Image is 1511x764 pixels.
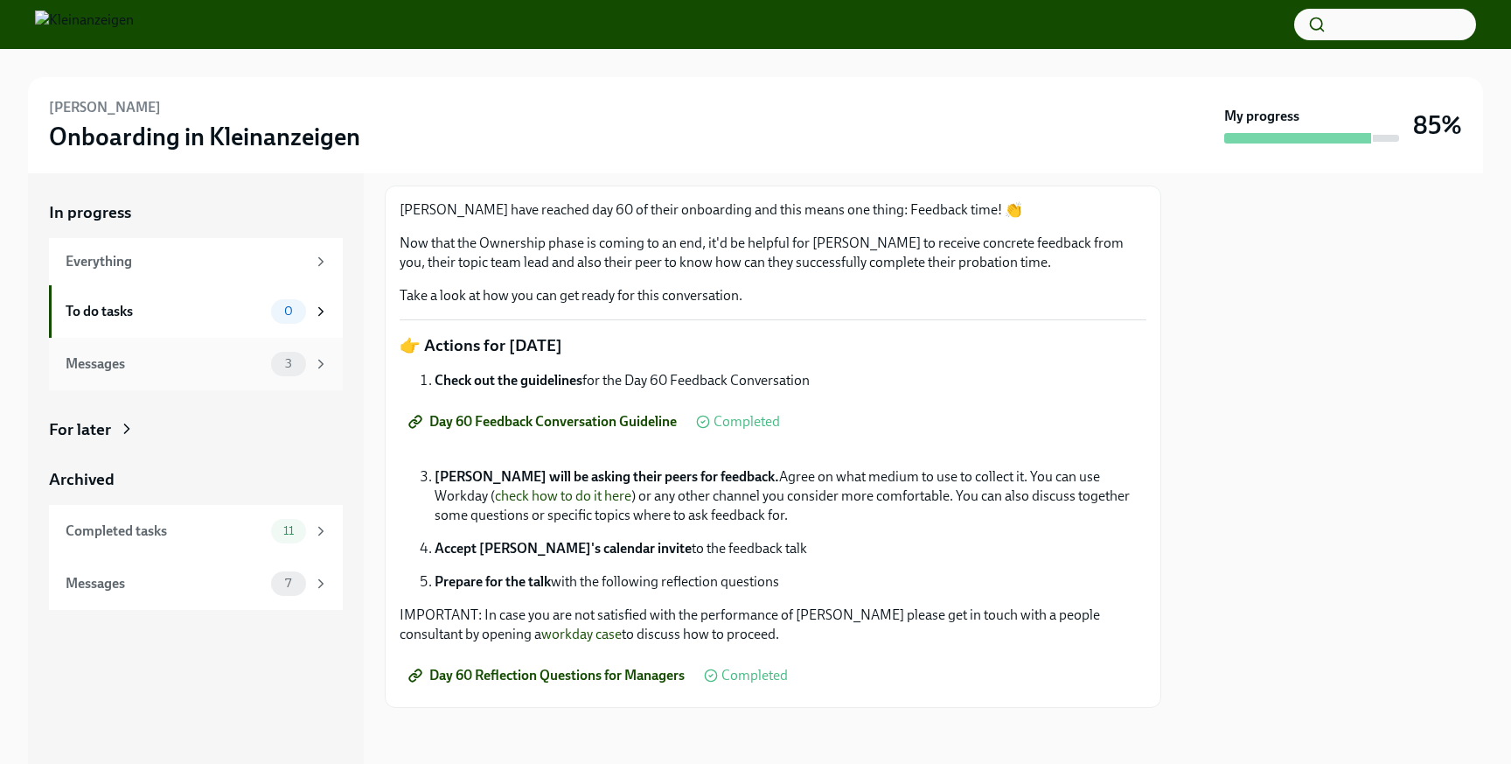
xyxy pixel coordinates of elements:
li: for the Day 60 Feedback Conversation [435,371,1146,390]
a: check how to do it here [495,487,631,504]
a: Day 60 Feedback Conversation Guideline [400,404,689,439]
span: 7 [275,577,302,590]
a: For later [49,418,343,441]
p: to the feedback talk [435,539,1146,558]
p: Now that the Ownership phase is coming to an end, it'd be helpful for [PERSON_NAME] to receive co... [400,234,1146,272]
p: Take a look at how you can get ready for this conversation. [400,286,1146,305]
div: Messages [66,354,264,374]
div: To do tasks [66,302,264,321]
span: Completed [721,669,788,683]
a: workday case [541,626,622,642]
p: with the following reflection questions [435,572,1146,592]
img: Kleinanzeigen [35,11,134,39]
strong: [PERSON_NAME] will be asking their peers for feedback. [435,468,779,485]
span: Day 60 Feedback Conversation Guideline [412,413,677,431]
h6: [PERSON_NAME] [49,98,161,117]
span: 0 [274,305,303,318]
div: Completed tasks [66,522,264,541]
a: Archived [49,468,343,491]
div: For later [49,418,111,441]
strong: Check out the guidelines [435,372,582,389]
div: Messages [66,574,264,593]
a: Completed tasks11 [49,505,343,557]
strong: Prepare for the talk [435,573,551,590]
a: Day 60 Reflection Questions for Managers [400,658,697,693]
a: Messages7 [49,557,343,610]
p: IMPORTANT: In case you are not satisfied with the performance of [PERSON_NAME] please get in touc... [400,606,1146,644]
strong: My progress [1224,107,1299,126]
span: Completed [714,415,780,429]
h3: 85% [1413,109,1462,141]
span: 11 [273,524,304,537]
a: In progress [49,201,343,224]
a: Messages3 [49,338,343,390]
p: [PERSON_NAME] have reached day 60 of their onboarding and this means one thing: Feedback time! 👏 [400,200,1146,220]
a: To do tasks0 [49,285,343,338]
div: Everything [66,252,306,271]
strong: Accept [PERSON_NAME]'s calendar invite [435,540,692,557]
a: Everything [49,238,343,285]
span: Day 60 Reflection Questions for Managers [412,667,685,684]
p: 👉 Actions for [DATE] [400,334,1146,357]
span: 3 [275,357,303,370]
p: Agree on what medium to use to collect it. You can use Workday ( ) or any other channel you consi... [435,467,1146,525]
h3: Onboarding in Kleinanzeigen [49,121,360,152]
